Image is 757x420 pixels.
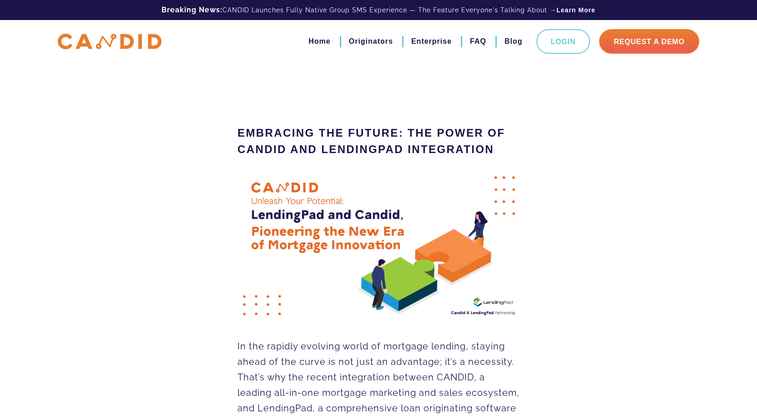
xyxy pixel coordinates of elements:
[411,34,452,49] a: Enterprise
[556,5,595,15] a: Learn More
[599,29,699,54] a: Request A Demo
[58,34,161,50] img: CANDID APP
[470,34,486,49] a: FAQ
[349,34,393,49] a: Originators
[505,34,523,49] a: Blog
[161,5,222,14] b: Breaking News:
[536,29,590,54] a: Login
[308,34,330,49] a: Home
[237,125,520,158] h1: Embracing the Future: The Power of CANDID and LendingPad Integration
